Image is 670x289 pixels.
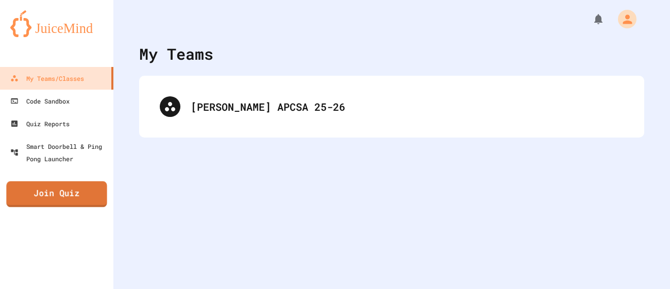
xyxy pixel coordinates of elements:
[10,140,109,165] div: Smart Doorbell & Ping Pong Launcher
[607,7,639,31] div: My Account
[10,117,70,130] div: Quiz Reports
[10,95,70,107] div: Code Sandbox
[10,72,84,84] div: My Teams/Classes
[139,42,213,65] div: My Teams
[6,181,107,207] a: Join Quiz
[573,10,607,28] div: My Notifications
[10,10,103,37] img: logo-orange.svg
[149,86,634,127] div: [PERSON_NAME] APCSA 25-26
[191,99,624,114] div: [PERSON_NAME] APCSA 25-26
